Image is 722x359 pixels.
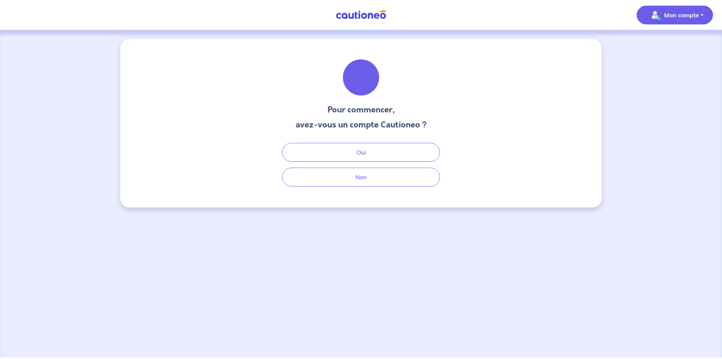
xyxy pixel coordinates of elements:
[341,57,381,98] img: illu_welcome.svg
[649,9,661,21] img: illu_account_valid_menu.svg
[296,119,427,131] h3: avez-vous un compte Cautioneo ?
[637,6,713,24] button: illu_account_valid_menu.svgMon compte
[282,168,440,186] button: Non
[282,143,440,162] button: Oui
[333,10,389,20] img: Cautioneo
[296,104,427,116] h3: Pour commencer,
[664,11,699,20] p: Mon compte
